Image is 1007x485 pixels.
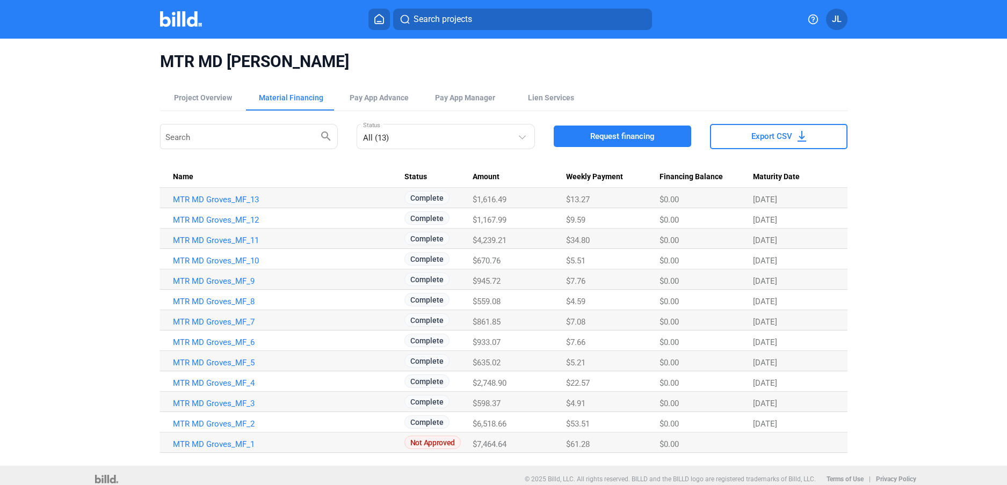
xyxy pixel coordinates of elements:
span: [DATE] [753,256,777,266]
span: $0.00 [660,419,679,429]
span: Pay App Manager [435,92,495,103]
button: JL [826,9,847,30]
a: MTR MD Groves_MF_3 [173,399,404,408]
span: [DATE] [753,358,777,368]
a: MTR MD Groves_MF_13 [173,195,404,204]
button: Request financing [554,126,691,147]
a: MTR MD Groves_MF_6 [173,337,404,347]
span: $861.85 [473,317,501,327]
a: MTR MD Groves_MF_12 [173,215,404,225]
span: [DATE] [753,419,777,429]
span: $0.00 [660,378,679,388]
div: Lien Services [528,92,574,103]
b: Terms of Use [827,475,864,483]
span: $7.08 [566,317,585,327]
span: Complete [404,211,450,225]
div: Amount [473,172,566,182]
span: [DATE] [753,276,777,286]
span: [DATE] [753,378,777,388]
span: $0.00 [660,439,679,449]
span: $0.00 [660,276,679,286]
span: Name [173,172,193,182]
span: Export CSV [751,131,792,142]
div: Financing Balance [660,172,753,182]
a: MTR MD Groves_MF_1 [173,439,404,449]
span: [DATE] [753,297,777,306]
span: $0.00 [660,256,679,266]
span: Complete [404,334,450,347]
span: $2,748.90 [473,378,506,388]
span: Financing Balance [660,172,723,182]
span: [DATE] [753,195,777,204]
a: MTR MD Groves_MF_10 [173,256,404,266]
span: Not Approved [404,436,461,449]
span: Request financing [590,131,655,142]
span: Status [404,172,427,182]
span: Complete [404,293,450,306]
span: $22.57 [566,378,590,388]
span: Complete [404,232,450,245]
span: $4.91 [566,399,585,408]
span: $4,239.21 [473,236,506,245]
span: $4.59 [566,297,585,306]
span: $5.21 [566,358,585,368]
span: Weekly Payment [566,172,623,182]
span: [DATE] [753,317,777,327]
div: Weekly Payment [566,172,660,182]
span: $7.76 [566,276,585,286]
span: $0.00 [660,399,679,408]
span: Search projects [414,13,472,26]
div: Pay App Advance [350,92,409,103]
mat-icon: search [320,129,332,142]
span: $635.02 [473,358,501,368]
span: MTR MD [PERSON_NAME] [160,52,847,72]
span: Complete [404,374,450,388]
img: logo [95,475,118,483]
span: Complete [404,273,450,286]
a: MTR MD Groves_MF_5 [173,358,404,368]
span: [DATE] [753,236,777,245]
span: $0.00 [660,337,679,347]
span: $933.07 [473,337,501,347]
a: MTR MD Groves_MF_11 [173,236,404,245]
div: Maturity Date [753,172,834,182]
span: [DATE] [753,399,777,408]
span: $7,464.64 [473,439,506,449]
a: MTR MD Groves_MF_2 [173,419,404,429]
a: MTR MD Groves_MF_7 [173,317,404,327]
span: JL [832,13,842,26]
a: MTR MD Groves_MF_9 [173,276,404,286]
div: Project Overview [174,92,232,103]
span: Complete [404,354,450,368]
span: $1,167.99 [473,215,506,225]
span: $9.59 [566,215,585,225]
span: $13.27 [566,195,590,204]
span: Amount [473,172,499,182]
span: $0.00 [660,195,679,204]
div: Name [173,172,404,182]
span: $598.37 [473,399,501,408]
span: Complete [404,313,450,327]
span: Complete [404,395,450,408]
span: $0.00 [660,297,679,306]
a: MTR MD Groves_MF_8 [173,297,404,306]
mat-select-trigger: All (13) [363,133,389,143]
span: [DATE] [753,215,777,225]
span: $559.08 [473,297,501,306]
span: $0.00 [660,236,679,245]
span: $1,616.49 [473,195,506,204]
p: | [869,475,871,483]
span: Complete [404,415,450,429]
span: $34.80 [566,236,590,245]
span: $6,518.66 [473,419,506,429]
span: $5.51 [566,256,585,266]
span: Complete [404,191,450,204]
span: $670.76 [473,256,501,266]
span: $53.51 [566,419,590,429]
span: $61.28 [566,439,590,449]
span: $0.00 [660,317,679,327]
span: $7.66 [566,337,585,347]
span: Complete [404,252,450,266]
button: Search projects [393,9,652,30]
span: Maturity Date [753,172,800,182]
